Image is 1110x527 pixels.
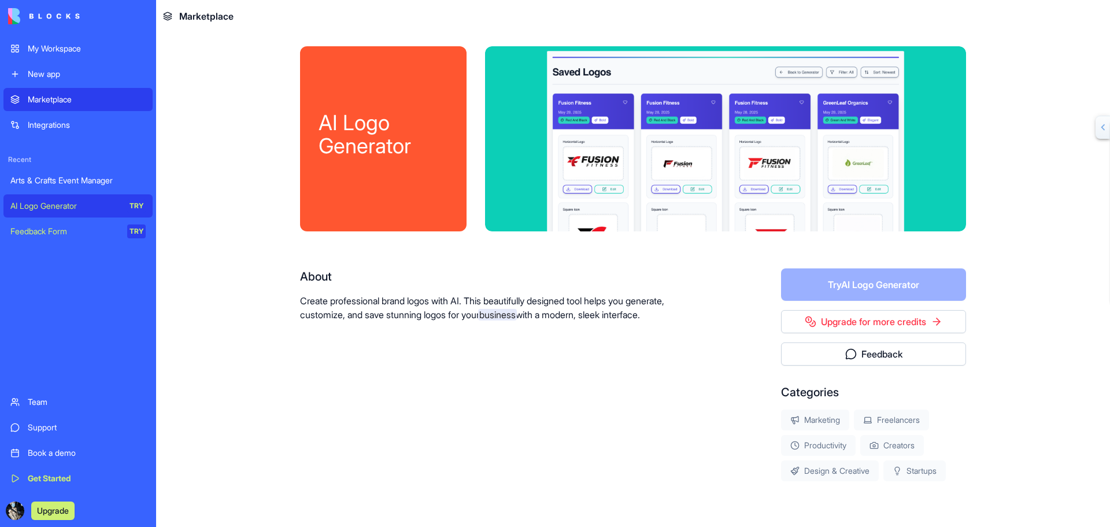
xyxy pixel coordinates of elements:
[3,37,153,60] a: My Workspace
[781,310,966,333] a: Upgrade for more credits
[781,384,966,400] div: Categories
[127,199,146,213] div: TRY
[3,155,153,164] span: Recent
[300,268,707,285] div: About
[8,8,80,24] img: logo
[28,473,146,484] div: Get Started
[10,175,146,186] div: Arts & Crafts Event Manager
[883,460,946,481] div: Startups
[28,422,146,433] div: Support
[31,502,75,520] button: Upgrade
[3,88,153,111] a: Marketplace
[860,435,924,456] div: Creators
[10,200,119,212] div: AI Logo Generator
[781,435,856,456] div: Productivity
[300,294,707,322] p: Create professional brand logos with AI. This beautifully designed tool helps you generate, custo...
[3,416,153,439] a: Support
[127,224,146,238] div: TRY
[781,342,966,366] button: Feedback
[3,113,153,137] a: Integrations
[28,68,146,80] div: New app
[28,119,146,131] div: Integrations
[854,410,929,430] div: Freelancers
[28,94,146,105] div: Marketplace
[28,396,146,408] div: Team
[3,390,153,414] a: Team
[3,169,153,192] a: Arts & Crafts Event Manager
[3,441,153,465] a: Book a demo
[319,111,448,157] div: AI Logo Generator
[3,194,153,218] a: AI Logo GeneratorTRY
[179,9,234,23] span: Marketplace
[781,410,849,430] div: Marketing
[6,502,24,520] img: bones_opt_al65qh.jpg
[28,447,146,459] div: Book a demo
[3,467,153,490] a: Get Started
[10,226,119,237] div: Feedback Form
[478,309,517,320] span: business
[3,62,153,86] a: New app
[781,460,879,481] div: Design & Creative
[3,220,153,243] a: Feedback FormTRY
[31,504,75,516] a: Upgrade
[28,43,146,54] div: My Workspace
